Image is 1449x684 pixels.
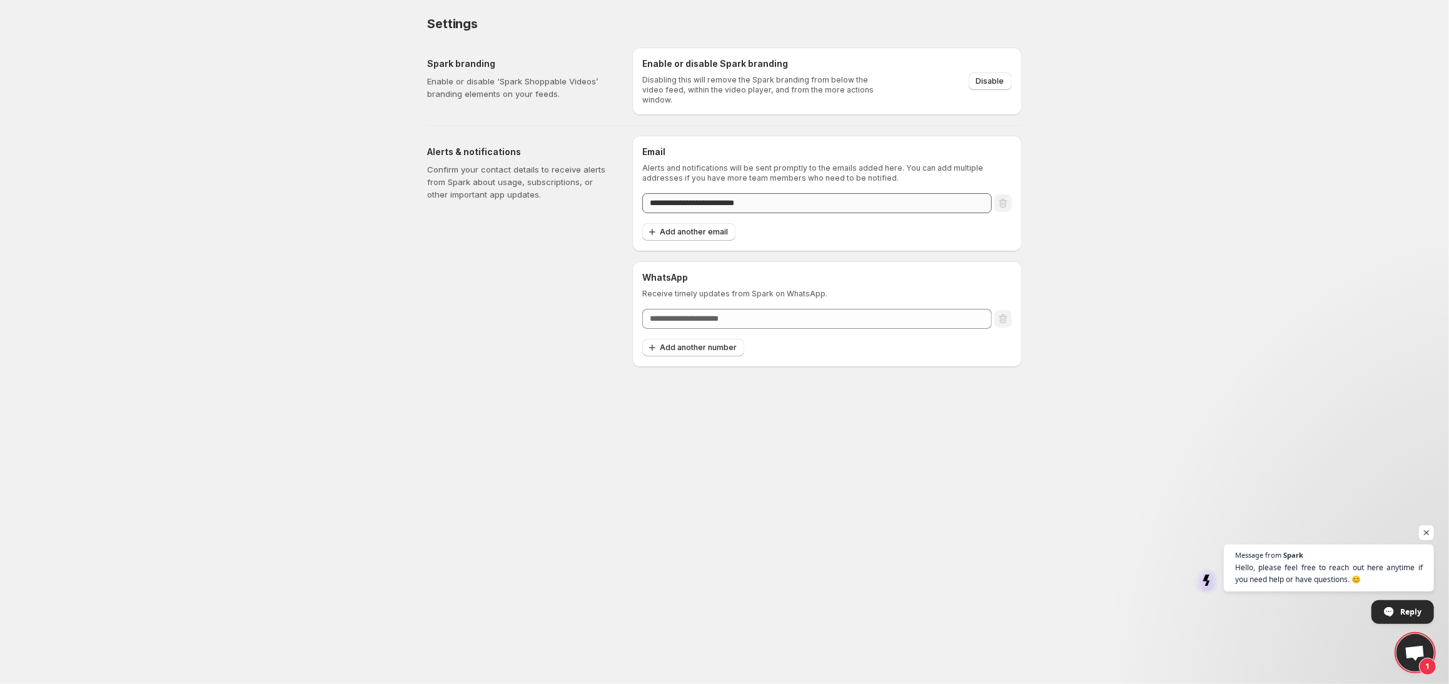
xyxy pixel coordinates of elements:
button: Add another email [642,223,735,241]
span: Reply [1400,601,1421,623]
h6: Email [642,146,1012,158]
p: Alerts and notifications will be sent promptly to the emails added here. You can add multiple add... [642,163,1012,183]
div: Open chat [1396,634,1434,671]
span: Message from [1235,551,1281,558]
span: Settings [428,16,478,31]
span: Hello, please feel free to reach out here anytime if you need help or have questions. 😊 [1235,561,1423,585]
button: Disable [969,73,1012,90]
h5: Spark branding [428,58,612,70]
span: 1 [1419,658,1436,675]
p: Confirm your contact details to receive alerts from Spark about usage, subscriptions, or other im... [428,163,612,201]
button: Add another number [642,339,744,356]
span: Disable [976,76,1004,86]
p: Receive timely updates from Spark on WhatsApp. [642,289,1012,299]
span: Add another email [660,227,728,237]
span: Spark [1283,551,1303,558]
h6: Enable or disable Spark branding [642,58,882,70]
h6: WhatsApp [642,271,1012,284]
span: Add another number [660,343,737,353]
p: Enable or disable ‘Spark Shoppable Videos’ branding elements on your feeds. [428,75,612,100]
p: Disabling this will remove the Spark branding from below the video feed, within the video player,... [642,75,882,105]
h5: Alerts & notifications [428,146,612,158]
